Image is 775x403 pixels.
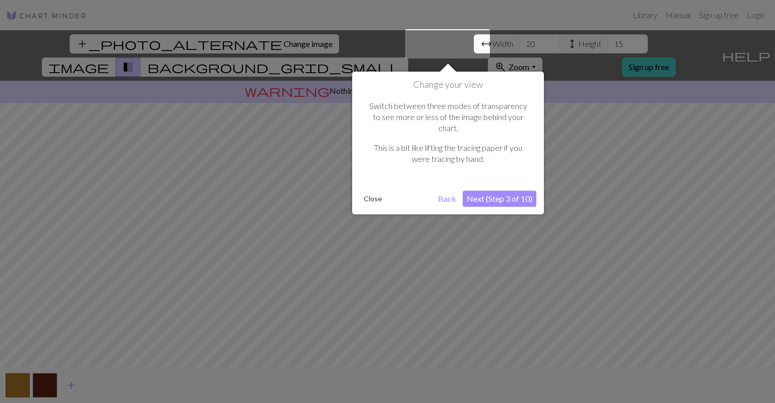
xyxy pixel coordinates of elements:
[365,100,531,134] p: Switch between three modes of transparency to see more or less of the image behind your chart.
[352,72,544,214] div: Change your view
[463,191,536,207] button: Next (Step 3 of 10)
[360,191,386,206] button: Close
[365,142,531,165] p: This is a bit like lifting the tracing paper if you were tracing by hand.
[434,191,460,207] button: Back
[360,79,536,90] h1: Change your view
